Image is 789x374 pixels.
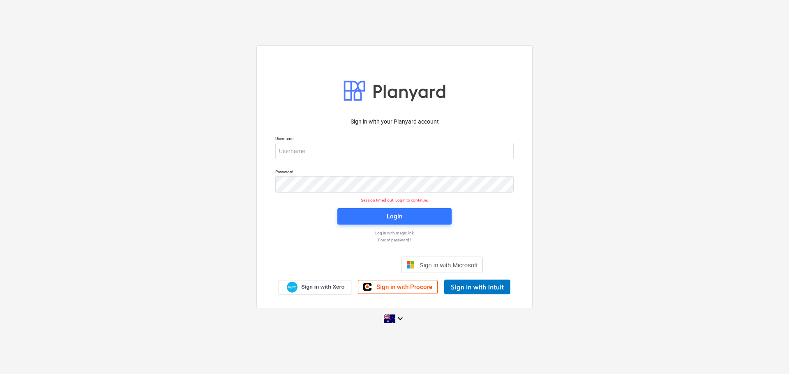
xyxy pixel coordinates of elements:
a: Sign in with Procore [358,280,438,294]
iframe: Sign in with Google Button [302,256,399,274]
button: Login [337,208,452,225]
p: Username [275,136,514,143]
a: Log in with magic link [271,230,518,236]
a: Forgot password? [271,237,518,243]
span: Sign in with Microsoft [420,262,478,268]
p: Sign in with your Planyard account [275,117,514,126]
div: Login [387,211,402,222]
span: Sign in with Procore [376,283,432,291]
i: keyboard_arrow_down [395,314,405,324]
a: Sign in with Xero [279,280,352,294]
img: Xero logo [287,282,298,293]
p: Password [275,169,514,176]
iframe: Chat Widget [748,335,789,374]
span: Sign in with Xero [301,283,344,291]
input: Username [275,143,514,159]
p: Session timed out. Login to continue. [270,197,519,203]
img: Microsoft logo [406,261,415,269]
